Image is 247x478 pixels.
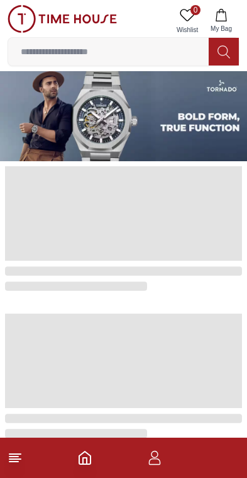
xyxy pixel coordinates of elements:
[190,5,200,15] span: 0
[172,25,203,35] span: Wishlist
[77,450,92,465] a: Home
[8,5,117,33] img: ...
[172,5,203,37] a: 0Wishlist
[206,24,237,33] span: My Bag
[203,5,239,37] button: My Bag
